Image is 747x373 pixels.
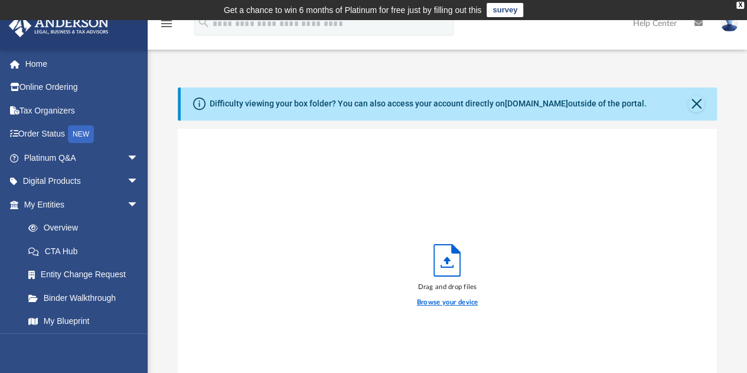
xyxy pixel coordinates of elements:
img: User Pic [720,15,738,32]
div: NEW [68,125,94,143]
i: menu [159,17,174,31]
a: Tax Due Dates [17,333,156,356]
a: Tax Organizers [8,99,156,122]
a: Online Ordering [8,76,156,99]
div: close [736,2,744,9]
label: Browse your device [417,297,478,308]
a: survey [487,3,523,17]
a: My Entitiesarrow_drop_down [8,193,156,216]
a: CTA Hub [17,239,156,263]
a: Overview [17,216,156,240]
i: search [197,16,210,29]
a: Digital Productsarrow_drop_down [8,170,156,193]
div: Get a chance to win 6 months of Platinum for free just by filling out this [224,3,482,17]
button: Close [688,96,704,112]
a: Platinum Q&Aarrow_drop_down [8,146,156,170]
div: Difficulty viewing your box folder? You can also access your account directly on outside of the p... [210,98,647,110]
div: Drag and drop files [417,282,478,293]
a: menu [159,22,174,31]
a: [DOMAIN_NAME] [505,99,568,108]
a: My Blueprint [17,310,151,333]
img: Anderson Advisors Platinum Portal [5,14,112,37]
a: Order StatusNEW [8,122,156,147]
span: arrow_drop_down [127,146,151,170]
a: Binder Walkthrough [17,286,156,310]
a: Home [8,52,156,76]
a: Entity Change Request [17,263,156,287]
span: arrow_drop_down [127,193,151,217]
span: arrow_drop_down [127,170,151,194]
